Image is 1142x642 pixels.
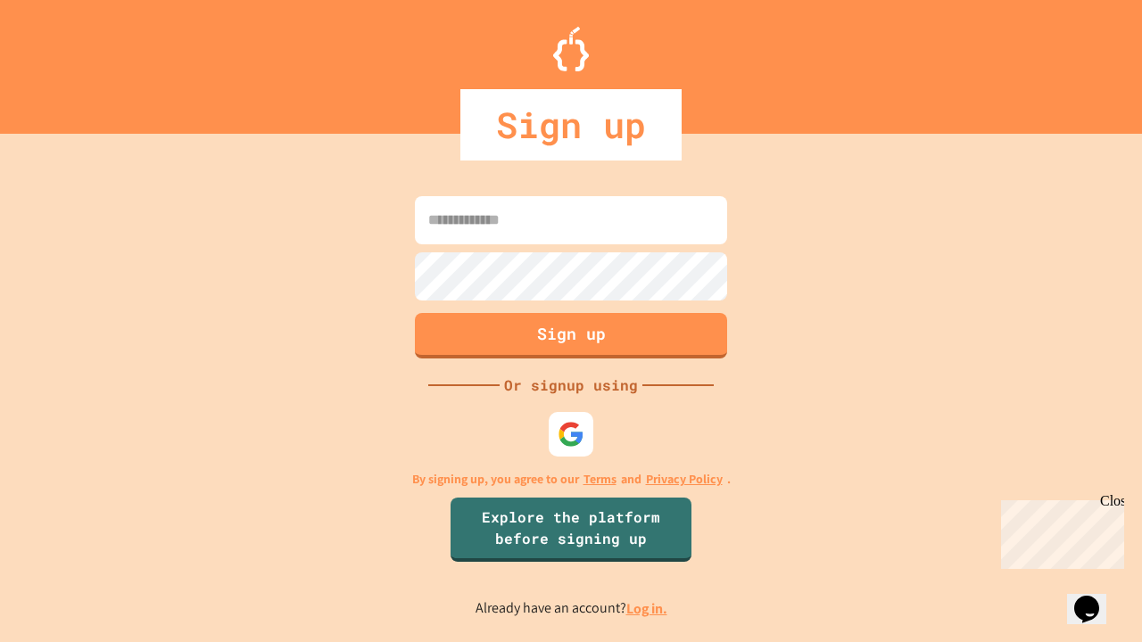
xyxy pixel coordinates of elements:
[994,493,1124,569] iframe: chat widget
[7,7,123,113] div: Chat with us now!Close
[558,421,584,448] img: google-icon.svg
[500,374,642,396] div: Or signup using
[412,470,731,489] p: By signing up, you agree to our and .
[553,27,589,71] img: Logo.svg
[626,599,667,618] a: Log in.
[646,470,723,489] a: Privacy Policy
[1067,571,1124,624] iframe: chat widget
[476,597,667,620] p: Already have an account?
[460,89,682,160] div: Sign up
[415,313,727,358] button: Sign up
[451,498,691,562] a: Explore the platform before signing up
[583,470,617,489] a: Terms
